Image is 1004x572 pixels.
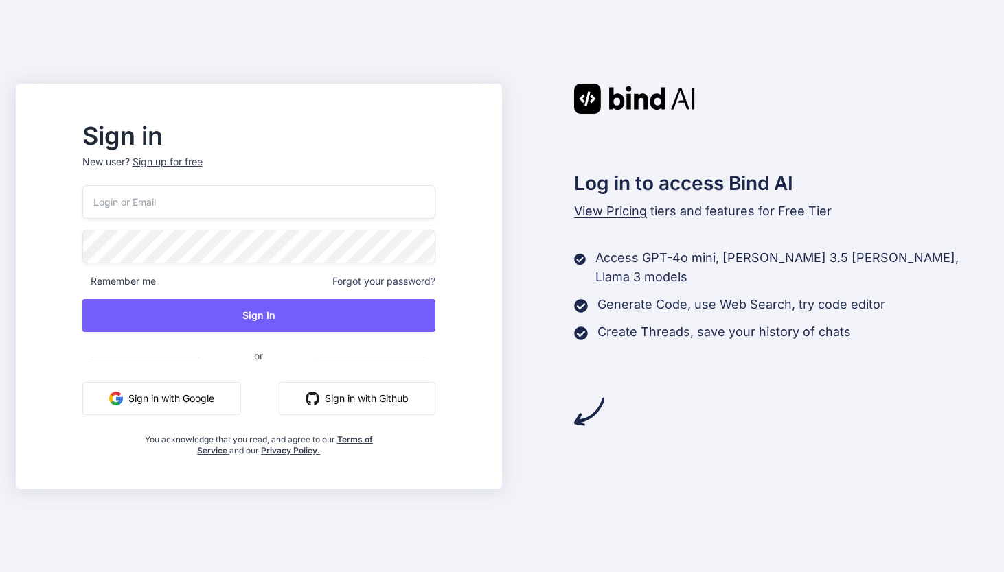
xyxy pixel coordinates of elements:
[82,185,435,219] input: Login or Email
[574,202,989,221] p: tiers and features for Free Tier
[595,248,988,287] p: Access GPT-4o mini, [PERSON_NAME] 3.5 [PERSON_NAME], Llama 3 models
[82,155,435,185] p: New user?
[199,339,318,372] span: or
[306,392,319,405] img: github
[141,426,376,456] div: You acknowledge that you read, and agree to our and our
[574,396,604,427] img: arrow
[332,274,435,288] span: Forgot your password?
[597,295,885,314] p: Generate Code, use Web Search, try code editor
[133,155,203,169] div: Sign up for free
[261,445,320,455] a: Privacy Policy.
[597,322,851,342] p: Create Threads, save your history of chats
[574,204,647,218] span: View Pricing
[574,84,695,114] img: Bind AI logo
[197,434,373,455] a: Terms of Service
[82,274,156,288] span: Remember me
[574,169,989,198] h2: Log in to access Bind AI
[82,125,435,147] h2: Sign in
[82,299,435,332] button: Sign In
[279,382,435,415] button: Sign in with Github
[82,382,241,415] button: Sign in with Google
[109,392,123,405] img: google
